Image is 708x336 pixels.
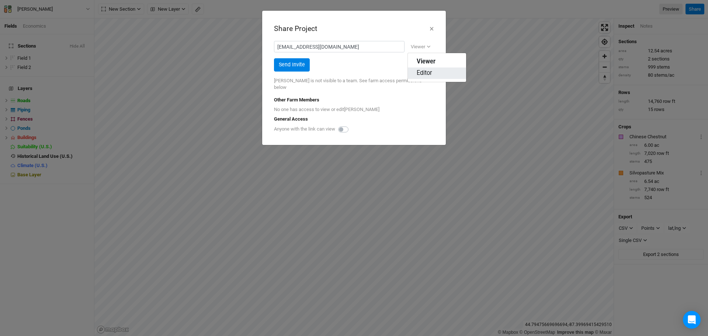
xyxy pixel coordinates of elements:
div: No one has access to view or edit [PERSON_NAME] [274,103,434,116]
button: Send Invite [274,58,310,71]
button: Viewer [407,41,434,52]
div: [PERSON_NAME] is not visible to a team. See farm access permissions below [274,72,434,97]
div: Open Intercom Messenger [683,311,701,329]
span: Editor [417,69,432,77]
div: Share Project [274,24,317,34]
div: Viewer [411,43,425,51]
div: General Access [274,116,434,122]
input: List of emails, comma separated [274,41,405,52]
button: × [429,22,434,35]
label: Anyone with the link can view [274,126,335,132]
span: Viewer [417,58,435,66]
div: Other Farm Members [274,97,434,103]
